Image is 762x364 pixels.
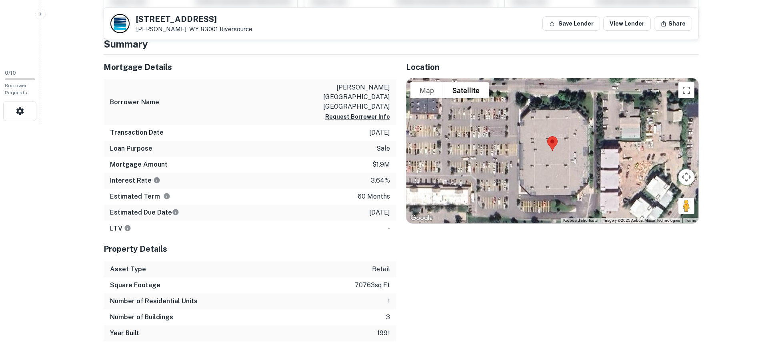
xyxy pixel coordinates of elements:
[542,16,600,31] button: Save Lender
[325,112,390,121] button: Request Borrower Info
[110,265,146,274] h6: Asset Type
[172,209,179,216] svg: Estimate is based on a standard schedule for this type of loan.
[110,97,159,107] h6: Borrower Name
[110,144,152,153] h6: Loan Purpose
[5,70,16,76] span: 0 / 10
[654,16,692,31] button: Share
[110,312,173,322] h6: Number of Buildings
[369,208,390,217] p: [DATE]
[443,82,489,98] button: Show satellite imagery
[110,208,179,217] h6: Estimated Due Date
[104,37,699,51] h4: Summary
[388,224,390,233] p: -
[410,82,443,98] button: Show street map
[369,128,390,137] p: [DATE]
[722,300,762,338] iframe: Chat Widget
[386,312,390,322] p: 3
[408,213,435,223] a: Open this area in Google Maps (opens a new window)
[603,16,651,31] a: View Lender
[371,176,390,185] p: 3.64%
[104,243,396,255] h5: Property Details
[110,128,164,137] h6: Transaction Date
[220,26,252,32] a: Riversource
[408,213,435,223] img: Google
[136,26,252,33] p: [PERSON_NAME], WY 83001
[110,328,139,338] h6: Year Built
[406,61,699,73] h5: Location
[110,192,170,201] h6: Estimated Term
[110,160,168,169] h6: Mortgage Amount
[124,225,131,232] svg: LTVs displayed on the website are for informational purposes only and may be reported incorrectly...
[318,83,390,111] p: [PERSON_NAME][GEOGRAPHIC_DATA] [GEOGRAPHIC_DATA]
[136,15,252,23] h5: [STREET_ADDRESS]
[110,224,131,233] h6: LTV
[104,61,396,73] h5: Mortgage Details
[372,265,390,274] p: retail
[110,296,198,306] h6: Number of Residential Units
[372,160,390,169] p: $1.9m
[153,177,160,184] svg: The interest rates displayed on the website are for informational purposes only and may be report...
[685,218,696,223] a: Terms (opens in new tab)
[678,198,694,214] button: Drag Pegman onto the map to open Street View
[110,280,160,290] h6: Square Footage
[388,296,390,306] p: 1
[355,280,390,290] p: 70763 sq ft
[377,328,390,338] p: 1991
[376,144,390,153] p: sale
[678,169,694,185] button: Map camera controls
[563,218,598,223] button: Keyboard shortcuts
[358,192,390,201] p: 60 months
[602,218,680,223] span: Imagery ©2025 Airbus, Maxar Technologies
[678,82,694,98] button: Toggle fullscreen view
[5,83,27,95] span: Borrower Requests
[110,176,160,185] h6: Interest Rate
[163,193,170,200] svg: Term is based on a standard schedule for this type of loan.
